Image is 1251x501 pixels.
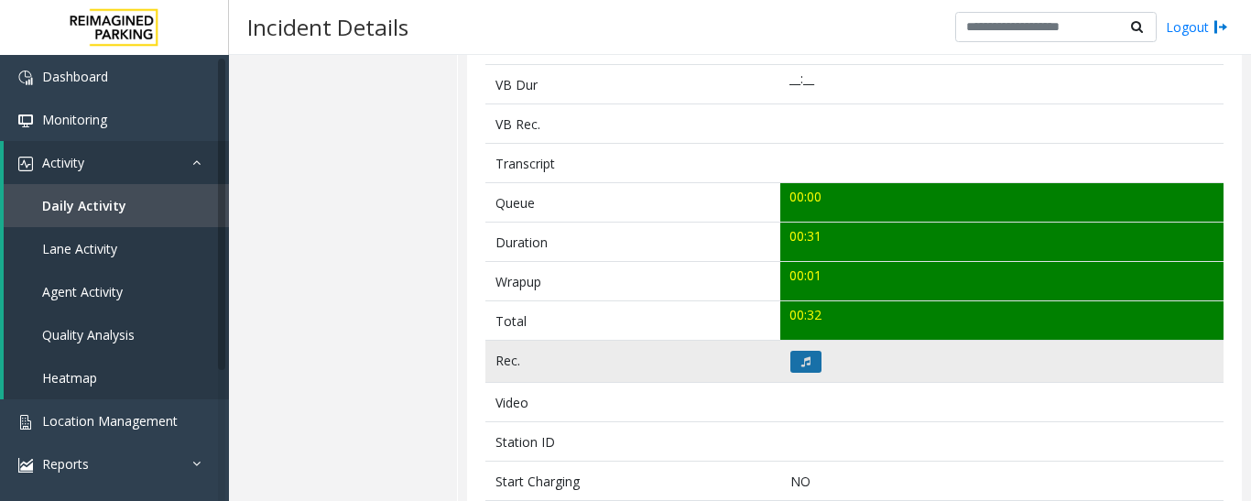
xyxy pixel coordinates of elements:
p: NO [790,472,1214,491]
a: Activity [4,141,229,184]
span: Location Management [42,412,178,430]
a: Quality Analysis [4,313,229,356]
img: 'icon' [18,458,33,473]
span: Activity [42,154,84,171]
span: Quality Analysis [42,326,135,343]
h3: Incident Details [238,5,418,49]
td: 00:01 [780,262,1224,301]
span: Agent Activity [42,283,123,300]
a: Heatmap [4,356,229,399]
td: Rec. [485,341,780,383]
img: 'icon' [18,415,33,430]
a: Agent Activity [4,270,229,313]
a: Lane Activity [4,227,229,270]
span: Lane Activity [42,240,117,257]
span: Dashboard [42,68,108,85]
a: Logout [1166,17,1228,37]
td: Video [485,383,780,422]
span: Reports [42,455,89,473]
img: logout [1213,17,1228,37]
td: VB Rec. [485,104,780,144]
span: Monitoring [42,111,107,128]
td: 00:32 [780,301,1224,341]
img: 'icon' [18,71,33,85]
td: Queue [485,183,780,223]
td: Total [485,301,780,341]
a: Daily Activity [4,184,229,227]
td: VB Dur [485,65,780,104]
td: Wrapup [485,262,780,301]
td: Duration [485,223,780,262]
td: Start Charging [485,462,780,501]
img: 'icon' [18,157,33,171]
td: __:__ [780,65,1224,104]
td: Transcript [485,144,780,183]
span: Daily Activity [42,197,126,214]
td: 00:00 [780,183,1224,223]
td: Station ID [485,422,780,462]
td: 00:31 [780,223,1224,262]
span: Heatmap [42,369,97,387]
img: 'icon' [18,114,33,128]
